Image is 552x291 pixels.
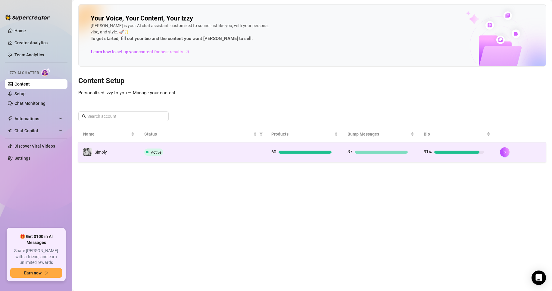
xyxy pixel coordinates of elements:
[10,234,62,246] span: 🎁 Get $100 in AI Messages
[503,150,507,154] span: right
[139,126,267,142] th: Status
[14,126,57,136] span: Chat Copilot
[83,148,92,156] img: Simply
[95,150,107,155] span: Simply
[14,114,57,124] span: Automations
[14,38,63,48] a: Creator Analytics
[82,114,86,118] span: search
[271,149,276,155] span: 60
[5,14,50,20] img: logo-BBDzfeDw.svg
[91,23,271,42] div: [PERSON_NAME] is your AI chat assistant, customized to sound just like you, with your persona, vi...
[259,132,263,136] span: filter
[419,126,495,142] th: Bio
[343,126,419,142] th: Bump Messages
[41,68,51,77] img: AI Chatter
[14,52,44,57] a: Team Analytics
[10,248,62,266] span: Share [PERSON_NAME] with a friend, and earn unlimited rewards
[8,116,13,121] span: thunderbolt
[14,156,30,161] a: Settings
[83,131,130,137] span: Name
[271,131,333,137] span: Products
[267,126,343,142] th: Products
[500,147,510,157] button: right
[424,131,485,137] span: Bio
[24,271,42,275] span: Earn now
[151,150,161,155] span: Active
[532,271,546,285] div: Open Intercom Messenger
[14,28,26,33] a: Home
[91,36,253,41] strong: To get started, fill out your bio and the content you want [PERSON_NAME] to sell.
[10,268,62,278] button: Earn nowarrow-right
[424,149,432,155] span: 91%
[14,91,26,96] a: Setup
[91,48,183,55] span: Learn how to set up your content for best results
[14,82,30,86] a: Content
[452,5,546,66] img: ai-chatter-content-library-cLFOSyPT.png
[185,49,191,55] span: arrow-right
[91,47,195,57] a: Learn how to set up your content for best results
[258,130,264,139] span: filter
[14,101,45,106] a: Chat Monitoring
[14,144,55,149] a: Discover Viral Videos
[78,126,139,142] th: Name
[8,70,39,76] span: Izzy AI Chatter
[144,131,252,137] span: Status
[44,271,48,275] span: arrow-right
[78,90,176,95] span: Personalized Izzy to you — Manage your content.
[78,76,546,86] h3: Content Setup
[87,113,160,120] input: Search account
[91,14,193,23] h2: Your Voice, Your Content, Your Izzy
[8,129,12,133] img: Chat Copilot
[348,149,352,155] span: 37
[348,131,409,137] span: Bump Messages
